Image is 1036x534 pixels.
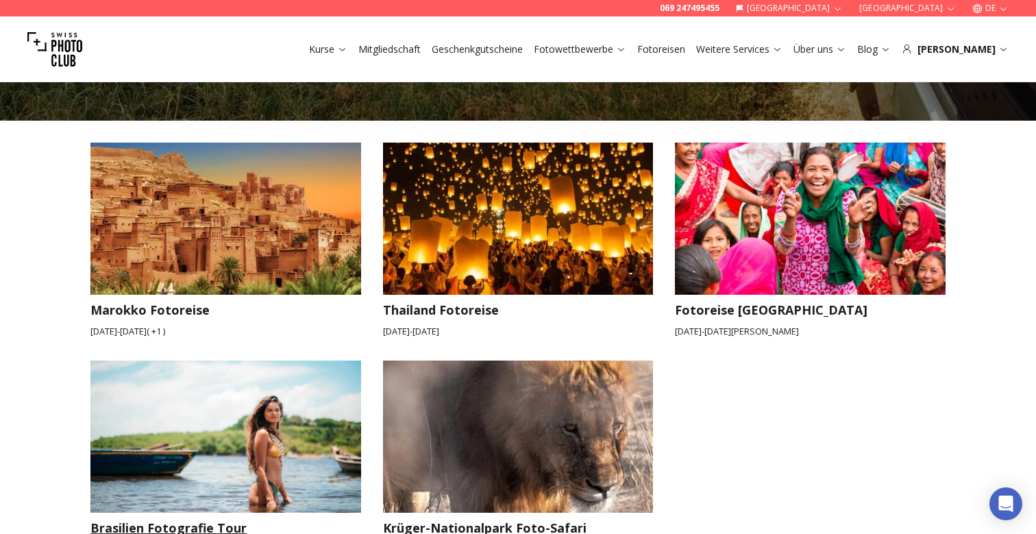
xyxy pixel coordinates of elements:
button: Mitgliedschaft [353,40,426,59]
img: Fotoreise Nepal [662,135,959,302]
button: Fotowettbewerbe [528,40,632,59]
a: Geschenkgutscheine [432,43,523,56]
img: Krüger-Nationalpark Foto-Safari Südafrika [369,352,667,520]
img: Marokko Fotoreise [77,135,374,302]
button: Weitere Services [691,40,788,59]
button: Fotoreisen [632,40,691,59]
div: [PERSON_NAME] [902,43,1009,56]
a: Fotoreisen [637,43,685,56]
a: Über uns [793,43,846,56]
a: Thailand FotoreiseThailand Fotoreise[DATE]-[DATE] [383,143,654,338]
h3: Thailand Fotoreise [383,300,654,319]
img: Brasilien Fotografie Tour [90,361,361,513]
a: Mitgliedschaft [358,43,421,56]
h3: Marokko Fotoreise [90,300,361,319]
button: Blog [852,40,896,59]
a: Marokko FotoreiseMarokko Fotoreise[DATE]-[DATE]( +1 ) [90,143,361,338]
a: Fotoreise NepalFotoreise [GEOGRAPHIC_DATA][DATE]-[DATE][PERSON_NAME] [675,143,946,338]
small: [DATE] - [DATE] ( + 1 ) [90,325,361,338]
small: [DATE] - [DATE] [383,325,654,338]
a: Fotowettbewerbe [534,43,626,56]
a: Kurse [309,43,347,56]
small: [DATE] - [DATE][PERSON_NAME] [675,325,946,338]
img: Thailand Fotoreise [369,135,667,302]
button: Über uns [788,40,852,59]
a: Blog [857,43,891,56]
a: Weitere Services [696,43,782,56]
a: 069 247495455 [660,3,719,14]
img: Swiss photo club [27,22,82,77]
button: Geschenkgutscheine [426,40,528,59]
h3: Fotoreise [GEOGRAPHIC_DATA] [675,300,946,319]
button: Kurse [304,40,353,59]
div: Open Intercom Messenger [989,487,1022,520]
